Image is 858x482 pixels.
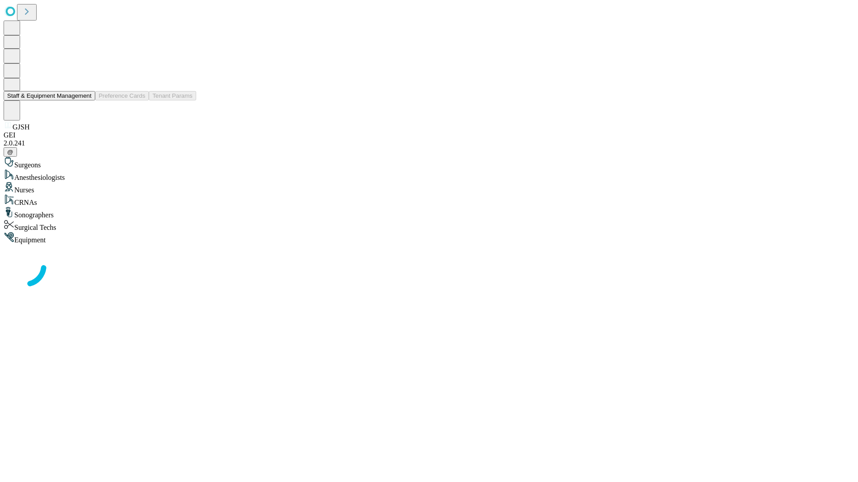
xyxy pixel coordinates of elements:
[7,149,13,155] span: @
[4,157,854,169] div: Surgeons
[95,91,149,100] button: Preference Cards
[4,207,854,219] div: Sonographers
[4,232,854,244] div: Equipment
[4,219,854,232] div: Surgical Techs
[4,131,854,139] div: GEI
[4,182,854,194] div: Nurses
[4,139,854,147] div: 2.0.241
[13,123,29,131] span: GJSH
[4,169,854,182] div: Anesthesiologists
[4,91,95,100] button: Staff & Equipment Management
[149,91,196,100] button: Tenant Params
[4,194,854,207] div: CRNAs
[4,147,17,157] button: @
